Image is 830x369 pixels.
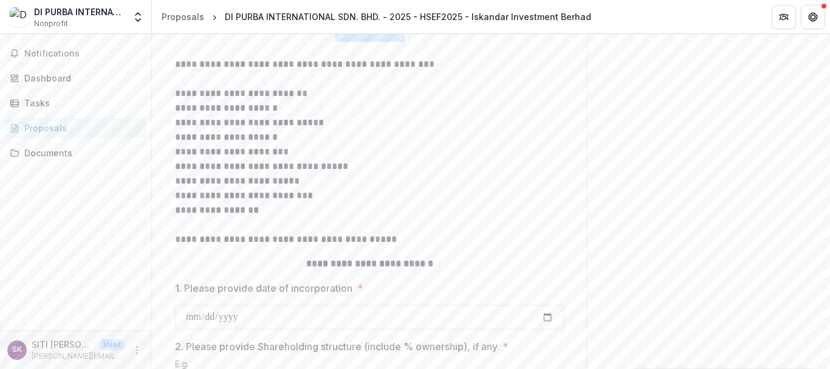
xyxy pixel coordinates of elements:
[129,5,146,29] button: Open entity switcher
[175,339,498,354] p: 2. Please provide Shareholding structure (include % ownership), if any
[12,346,22,354] div: SITI AMELIA BINTI KASSIM
[5,118,146,138] a: Proposals
[175,281,352,295] p: 1. Please provide date of incorporation
[34,5,125,18] div: DI PURBA INTERNATIONAL SDN. BHD.
[157,8,596,26] nav: breadcrumb
[10,7,29,27] img: DI PURBA INTERNATIONAL SDN. BHD.
[157,8,209,26] a: Proposals
[5,93,146,113] a: Tasks
[5,143,146,163] a: Documents
[24,49,142,59] span: Notifications
[24,97,137,109] div: Tasks
[24,72,137,84] div: Dashboard
[24,122,137,134] div: Proposals
[100,339,125,350] p: User
[24,147,137,159] div: Documents
[801,5,825,29] button: Get Help
[772,5,796,29] button: Partners
[5,68,146,88] a: Dashboard
[5,44,146,63] button: Notifications
[225,10,591,23] div: DI PURBA INTERNATIONAL SDN. BHD. - 2025 - HSEF2025 - Iskandar Investment Berhad
[129,343,144,357] button: More
[32,351,125,362] p: [PERSON_NAME][EMAIL_ADDRESS][DOMAIN_NAME]
[34,18,68,29] span: Nonprofit
[32,338,95,351] p: SITI [PERSON_NAME] [PERSON_NAME]
[162,10,204,23] div: Proposals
